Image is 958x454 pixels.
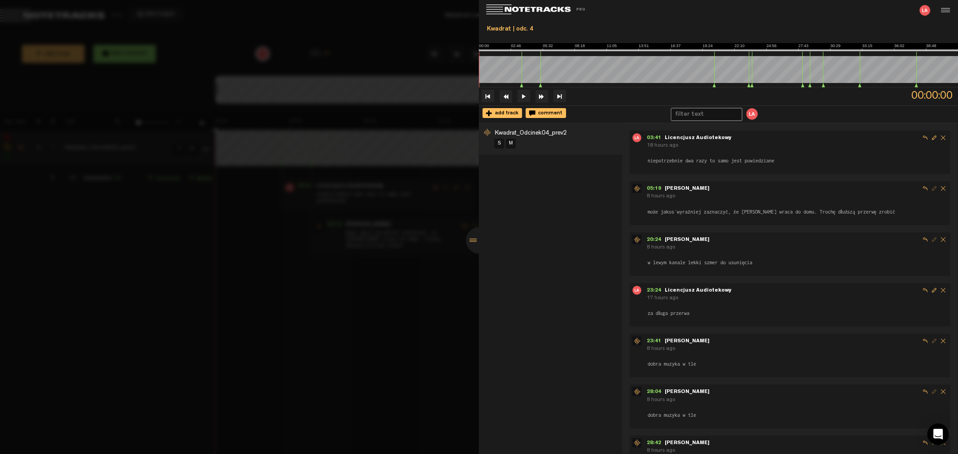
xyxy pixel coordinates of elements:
img: star-track.png [632,387,641,396]
span: w lewym kanale lekki szmer do usunięcia [647,259,753,266]
span: Edit comment [930,286,939,295]
span: 23:41 [647,339,665,344]
img: letters [632,286,641,295]
span: Reply to comment [921,387,930,396]
input: filter text [671,109,733,120]
span: dobra muzyka w tle [647,411,697,419]
span: comment [536,111,563,116]
span: Edit comment [930,235,939,244]
div: add track [483,108,522,118]
img: star-track.png [632,184,641,193]
span: [PERSON_NAME] [665,441,710,446]
span: Edit comment [930,133,939,142]
span: może jakoś wyraźniej zaznaczyć, że [PERSON_NAME] wraca do domu. Trochę dłuższą przerwę zrobić [647,208,896,215]
span: [PERSON_NAME] [665,186,710,192]
span: dobra muzyka w tle [647,360,697,367]
span: [PERSON_NAME] [665,389,710,395]
div: Open Intercom Messenger [927,423,949,445]
span: add track [493,111,519,116]
span: Edit comment [930,184,939,193]
span: 8 hours ago [647,448,675,454]
img: logo_white.svg [486,4,594,15]
span: Delete comment [939,336,948,345]
span: 00:00:00 [911,87,958,105]
span: 23:24 [647,288,665,293]
span: 20:24 [647,237,665,243]
span: [PERSON_NAME] [665,339,710,344]
div: Kwadrat | odc. 4 [483,22,955,37]
span: Delete comment [939,387,948,396]
span: Delete comment [939,184,948,193]
span: [PERSON_NAME] [665,237,710,243]
img: star-track.png [632,336,641,345]
span: 17 hours ago [647,296,678,301]
span: Kwadrat_Odcinek04_prev2 [495,130,567,136]
span: Edit comment [930,387,939,396]
span: 18 hours ago [647,143,678,148]
span: Delete comment [939,286,948,295]
img: star-track.png [632,235,641,244]
li: {{ collab.name_first }} {{ collab.name_last }} [745,107,759,121]
span: Delete comment [939,235,948,244]
span: za długa przerwa [647,310,690,317]
span: 05:19 [647,186,665,192]
span: Reply to comment [921,286,930,295]
span: Reply to comment [921,438,930,447]
span: Edit comment [930,336,939,345]
span: 8 hours ago [647,245,675,250]
span: 8 hours ago [647,346,675,352]
span: Licencjusz Audiotekowy [665,135,732,141]
span: Reply to comment [921,336,930,345]
span: Reply to comment [921,184,930,193]
span: Reply to comment [921,235,930,244]
img: star-track.png [632,438,641,447]
span: 03:41 [647,135,665,141]
span: 28:04 [647,389,665,395]
span: Licencjusz Audiotekowy [665,288,732,293]
span: Delete comment [939,133,948,142]
a: S [494,139,504,148]
img: letters [632,133,641,142]
a: M [506,139,516,148]
div: comment [526,108,566,118]
span: 28:42 [647,441,665,446]
span: 8 hours ago [647,397,675,403]
span: 8 hours ago [647,194,675,199]
img: letters [745,107,759,121]
span: niepotrzebnie dwa razy to samo jest powiedziane [647,157,775,164]
span: Reply to comment [921,133,930,142]
img: letters [919,5,930,16]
